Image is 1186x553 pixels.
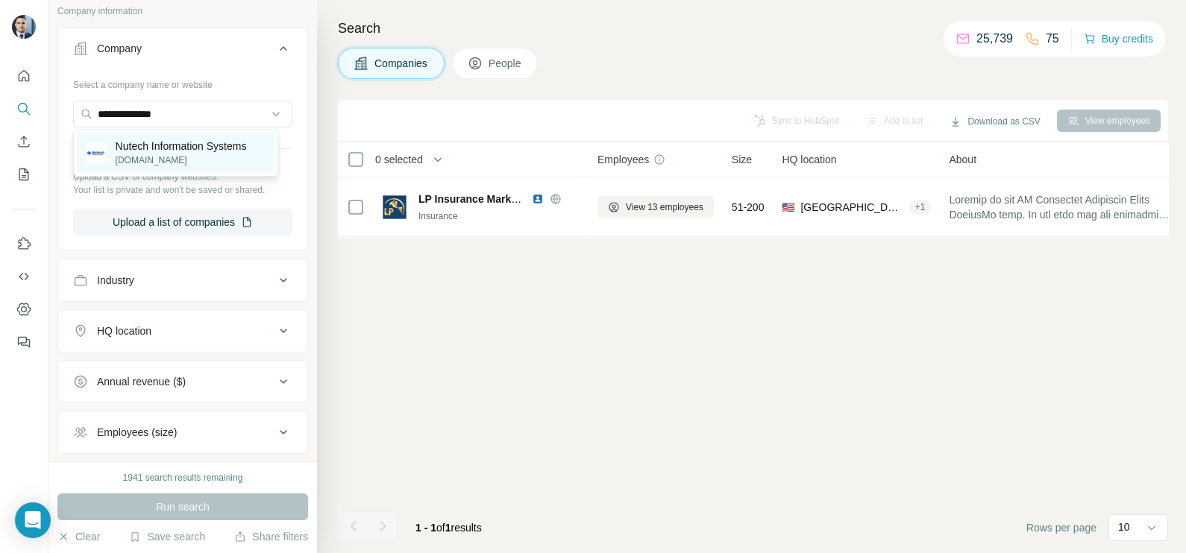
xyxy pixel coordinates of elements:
[782,152,836,167] span: HQ location
[976,30,1013,48] p: 25,739
[597,196,714,218] button: View 13 employees
[12,296,36,323] button: Dashboard
[58,262,307,298] button: Industry
[73,209,292,236] button: Upload a list of companies
[782,200,794,215] span: 🇺🇸
[12,15,36,39] img: Avatar
[949,192,1170,222] span: Loremip do sit AM Consectet Adipiscin Elits DoeiusMo temp. In utl etdo mag ali enimadmi ve! Quis ...
[418,193,571,205] span: LP Insurance Marketing Group
[1118,519,1130,534] p: 10
[436,522,445,534] span: of
[338,18,1168,39] h4: Search
[12,128,36,155] button: Enrich CSV
[532,193,544,205] img: LinkedIn logo
[415,522,436,534] span: 1 - 1
[58,31,307,72] button: Company
[939,110,1050,133] button: Download as CSV
[732,200,765,215] span: 51-200
[58,313,307,349] button: HQ location
[97,425,177,440] div: Employees (size)
[415,522,482,534] span: results
[1046,30,1059,48] p: 75
[97,374,186,389] div: Annual revenue ($)
[732,152,752,167] span: Size
[12,63,36,89] button: Quick start
[97,273,134,288] div: Industry
[12,230,36,257] button: Use Surfe on LinkedIn
[12,263,36,290] button: Use Surfe API
[123,471,243,484] div: 1941 search results remaining
[800,200,903,215] span: [GEOGRAPHIC_DATA], [US_STATE]
[73,183,292,197] p: Your list is private and won't be saved or shared.
[1026,520,1096,535] span: Rows per page
[86,142,107,163] img: Nutech Information Systems
[234,529,308,544] button: Share filters
[12,95,36,122] button: Search
[57,4,308,18] p: Company information
[97,41,142,56] div: Company
[129,529,205,544] button: Save search
[58,364,307,399] button: Annual revenue ($)
[375,152,423,167] span: 0 selected
[15,502,51,538] div: Open Intercom Messenger
[97,323,151,338] div: HQ location
[116,154,247,167] p: [DOMAIN_NAME]
[489,56,523,71] span: People
[445,522,451,534] span: 1
[909,200,932,214] div: + 1
[374,56,429,71] span: Companies
[12,161,36,188] button: My lists
[73,72,292,92] div: Select a company name or website
[626,200,703,214] span: View 13 employees
[383,195,407,219] img: Logo of LP Insurance Marketing Group
[57,529,100,544] button: Clear
[418,209,580,223] div: Insurance
[58,414,307,450] button: Employees (size)
[12,329,36,355] button: Feedback
[949,152,976,167] span: About
[597,152,649,167] span: Employees
[1084,28,1153,49] button: Buy credits
[116,139,247,154] p: Nutech Information Systems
